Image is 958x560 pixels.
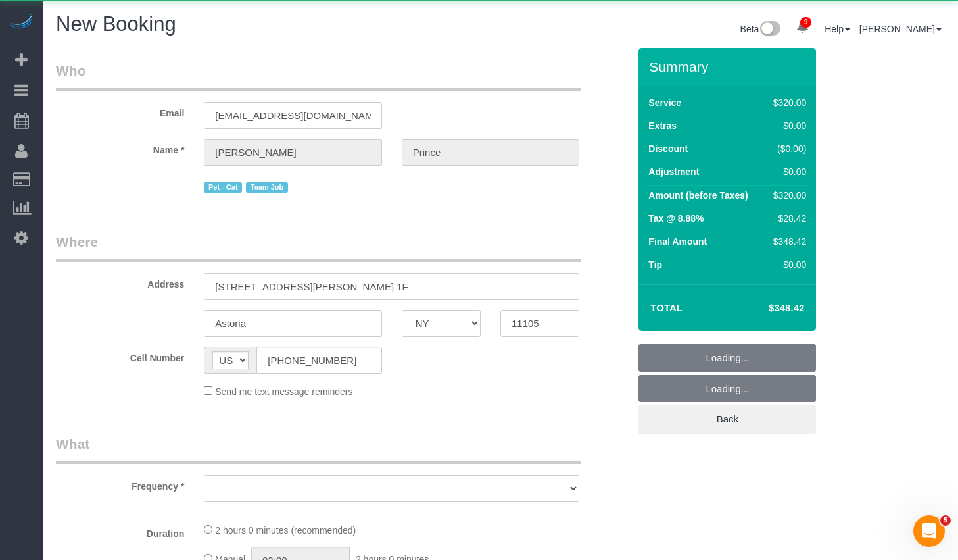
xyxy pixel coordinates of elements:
[215,386,352,397] span: Send me text message reminders
[8,13,34,32] img: Automaid Logo
[402,139,579,166] input: Last Name
[215,525,356,536] span: 2 hours 0 minutes (recommended)
[256,347,381,374] input: Cell Number
[768,142,806,155] div: ($0.00)
[648,165,699,178] label: Adjustment
[768,212,806,225] div: $28.42
[246,182,288,193] span: Team Job
[204,310,381,337] input: City
[638,405,816,433] a: Back
[648,189,748,202] label: Amount (before Taxes)
[768,119,806,132] div: $0.00
[859,24,942,34] a: [PERSON_NAME]
[768,235,806,248] div: $348.42
[800,17,811,28] span: 9
[649,59,809,74] h3: Summary
[648,119,677,132] label: Extras
[46,102,194,120] label: Email
[648,212,704,225] label: Tax @ 8.88%
[913,515,945,547] iframe: Intercom live chat
[790,13,815,42] a: 9
[648,235,707,248] label: Final Amount
[204,102,381,129] input: Email
[940,515,951,526] span: 5
[768,258,806,271] div: $0.00
[768,96,806,109] div: $320.00
[740,24,781,34] a: Beta
[46,475,194,493] label: Frequency *
[46,273,194,291] label: Address
[729,303,804,314] h4: $348.42
[46,522,194,540] label: Duration
[759,21,780,38] img: New interface
[204,139,381,166] input: First Name
[204,182,242,193] span: Pet - Cat
[46,347,194,365] label: Cell Number
[648,258,662,271] label: Tip
[648,142,688,155] label: Discount
[768,189,806,202] div: $320.00
[768,165,806,178] div: $0.00
[56,13,176,36] span: New Booking
[56,434,581,464] legend: What
[648,96,681,109] label: Service
[56,232,581,262] legend: Where
[825,24,850,34] a: Help
[46,139,194,157] label: Name *
[56,61,581,91] legend: Who
[650,302,683,313] strong: Total
[500,310,579,337] input: Zip Code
